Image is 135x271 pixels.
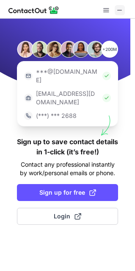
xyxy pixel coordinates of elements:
[36,89,99,106] p: [EMAIL_ADDRESS][DOMAIN_NAME]
[54,212,81,221] span: Login
[72,41,89,58] img: Person #5
[17,160,118,177] p: Contact any professional instantly by work/personal emails or phone.
[17,41,34,58] img: Person #1
[31,41,48,58] img: Person #2
[102,72,111,80] img: Check Icon
[24,72,33,80] img: https://contactout.com/extension/app/static/media/login-email-icon.f64bce713bb5cd1896fef81aa7b14a...
[24,94,33,102] img: https://contactout.com/extension/app/static/media/login-work-icon.638a5007170bc45168077fde17b29a1...
[46,41,63,58] img: Person #3
[36,67,99,84] p: ***@[DOMAIN_NAME]
[60,41,77,58] img: Person #4
[102,94,111,102] img: Check Icon
[24,112,33,120] img: https://contactout.com/extension/app/static/media/login-phone-icon.bacfcb865e29de816d437549d7f4cb...
[101,41,118,58] p: +200M
[17,137,118,157] h1: Sign up to save contact details in 1-click (it’s free!)
[8,5,59,15] img: ContactOut v5.3.10
[87,41,104,58] img: Person #6
[39,188,96,197] span: Sign up for free
[17,208,118,225] button: Login
[17,184,118,201] button: Sign up for free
